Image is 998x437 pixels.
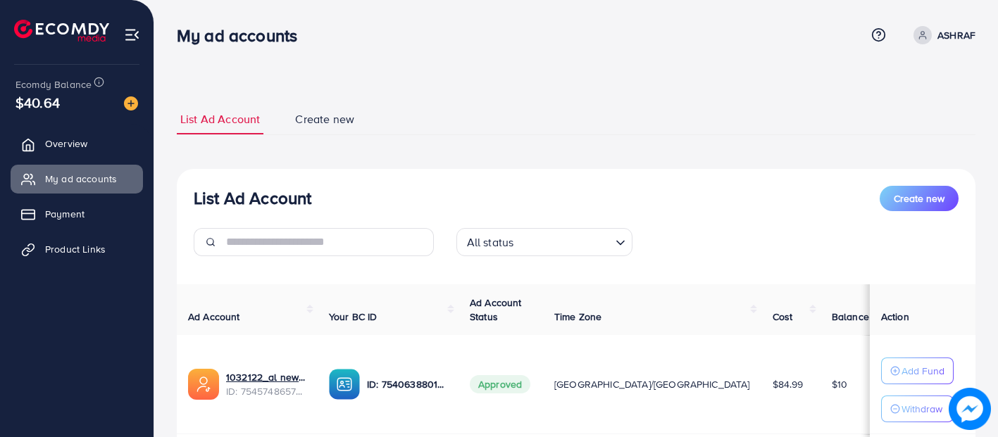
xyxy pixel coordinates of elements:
span: My ad accounts [45,172,117,186]
img: menu [124,27,140,43]
button: Add Fund [881,357,954,384]
p: Withdraw [902,400,942,417]
span: Action [881,310,909,324]
a: 1032122_al new_1756881546706 [226,370,306,384]
button: Withdraw [881,395,954,422]
span: $10 [832,377,847,391]
span: Balance [832,310,869,324]
h3: My ad accounts [177,25,308,46]
div: <span class='underline'>1032122_al new_1756881546706</span></br>7545748657711988753 [226,370,306,399]
p: ID: 7540638801937629201 [367,376,447,393]
a: ASHRAF [908,26,975,44]
span: Payment [45,207,85,221]
span: All status [464,232,517,253]
img: ic-ba-acc.ded83a64.svg [329,369,360,400]
a: Overview [11,129,143,158]
span: [GEOGRAPHIC_DATA]/[GEOGRAPHIC_DATA] [554,377,750,391]
img: image [124,96,138,110]
span: Your BC ID [329,310,378,324]
img: ic-ads-acc.e4c84228.svg [188,369,219,400]
span: Approved [470,375,530,393]
a: My ad accounts [11,165,143,193]
a: Payment [11,200,143,228]
img: image [949,388,991,430]
span: Overview [45,137,87,151]
span: Ad Account Status [470,296,522,324]
div: Search for option [456,228,632,256]
span: List Ad Account [180,111,260,127]
span: $84.99 [773,377,804,391]
span: Ad Account [188,310,240,324]
button: Create new [880,186,959,211]
span: ID: 7545748657711988753 [226,384,306,398]
span: Product Links [45,242,106,256]
img: logo [14,20,109,42]
h3: List Ad Account [194,188,311,208]
span: $40.64 [15,92,60,113]
span: Create new [295,111,354,127]
input: Search for option [518,229,609,253]
p: Add Fund [902,362,944,379]
span: Ecomdy Balance [15,77,92,91]
span: Cost [773,310,793,324]
span: Create new [894,191,944,205]
p: ASHRAF [937,27,975,44]
span: Time Zone [554,310,601,324]
a: Product Links [11,235,143,263]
